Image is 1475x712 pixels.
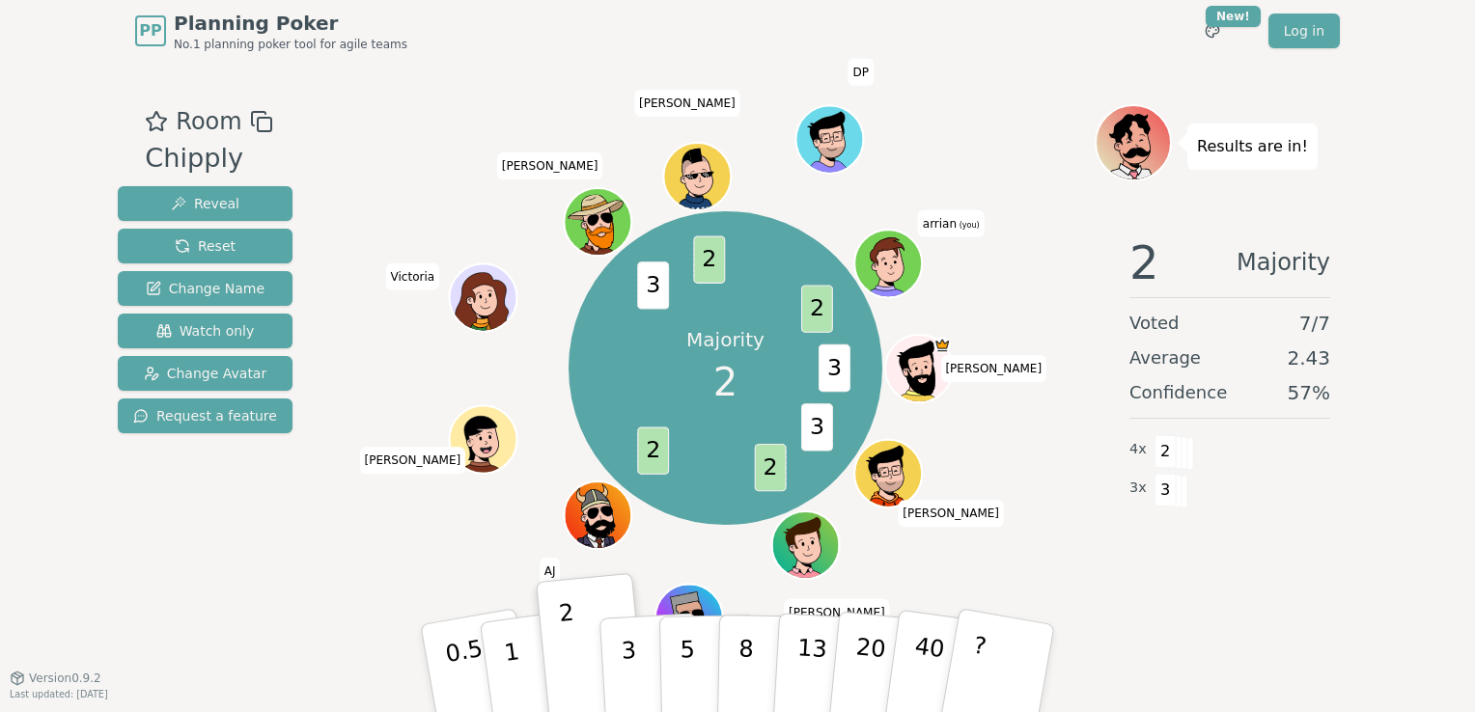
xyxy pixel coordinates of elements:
span: Planning Poker [174,10,407,37]
span: Click to change your name [360,447,466,474]
button: Watch only [118,314,292,348]
span: (you) [957,221,980,230]
p: 2 [558,599,583,704]
div: Chipply [145,139,272,178]
span: Click to change your name [898,500,1004,527]
span: Click to change your name [386,263,440,290]
span: Confidence [1129,379,1227,406]
button: Change Name [118,271,292,306]
span: 4 x [1129,439,1147,460]
a: Log in [1268,14,1340,48]
span: PP [139,19,161,42]
button: Add as favourite [145,104,168,139]
span: 3 [819,344,850,392]
span: 2 [755,444,787,491]
span: Click to change your name [634,90,740,117]
span: 57 % [1288,379,1330,406]
span: Last updated: [DATE] [10,689,108,699]
span: Reset [175,236,236,256]
p: Majority [686,326,765,353]
span: Voted [1129,310,1180,337]
span: 2 [1155,435,1177,468]
span: 3 [801,403,833,451]
span: Click to change your name [497,152,603,179]
button: Click to change your avatar [857,232,921,295]
span: Majority [1237,239,1330,286]
span: Change Avatar [144,364,267,383]
p: Results are in! [1197,133,1308,160]
button: New! [1195,14,1230,48]
span: Room [176,104,241,139]
a: PPPlanning PokerNo.1 planning poker tool for agile teams [135,10,407,52]
span: Watch only [156,321,255,341]
span: 3 [1155,474,1177,507]
span: Click to change your name [540,558,561,585]
span: 2 [713,353,737,411]
span: 2 [638,427,670,475]
span: 7 / 7 [1299,310,1330,337]
span: Click to change your name [940,355,1046,382]
span: 2 [801,286,833,333]
button: Reset [118,229,292,263]
span: Click to change your name [849,58,874,85]
span: 2 [694,236,726,284]
span: 2 [1129,239,1159,286]
span: Click to change your name [784,598,890,625]
span: No.1 planning poker tool for agile teams [174,37,407,52]
button: Version0.9.2 [10,671,101,686]
button: Change Avatar [118,356,292,391]
button: Reveal [118,186,292,221]
span: Reveal [171,194,239,213]
span: 3 [638,261,670,309]
span: 3 x [1129,478,1147,499]
span: Version 0.9.2 [29,671,101,686]
span: Average [1129,344,1201,371]
span: Request a feature [133,406,277,425]
span: Change Name [146,279,264,298]
button: Request a feature [118,398,292,433]
div: New! [1206,6,1261,27]
span: Mike is the host [934,337,952,354]
span: 2.43 [1287,344,1330,371]
span: Click to change your name [918,210,985,237]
